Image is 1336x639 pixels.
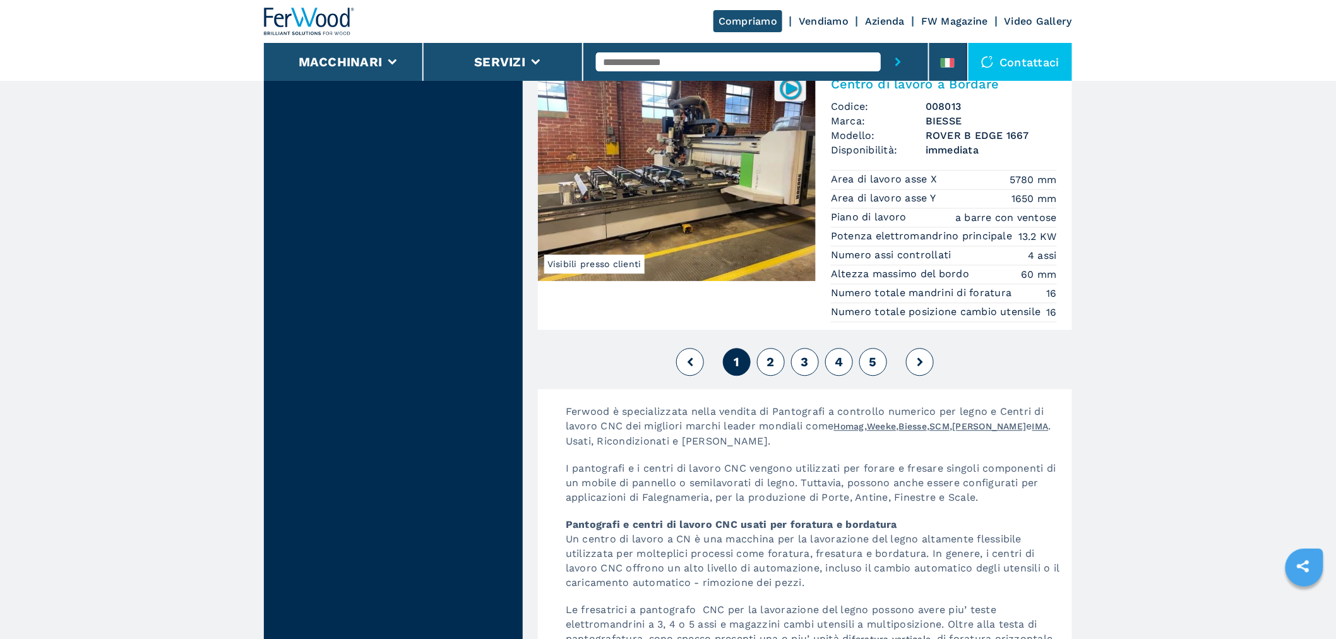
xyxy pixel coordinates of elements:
[1047,286,1058,301] em: 16
[831,286,1015,300] p: Numero totale mandrini di foratura
[566,518,897,530] strong: Pantografi e centri di lavoro CNC usati per foratura e bordatura
[757,348,785,376] button: 2
[831,76,1057,92] h2: Centro di lavoro a Bordare
[474,54,525,69] button: Servizi
[865,15,905,27] a: Azienda
[921,15,988,27] a: FW Magazine
[834,421,864,431] a: Homag
[831,248,955,262] p: Numero assi controllati
[831,305,1044,319] p: Numero totale posizione cambio utensile
[831,191,939,205] p: Area di lavoro asse Y
[1287,551,1319,582] a: sharethis
[926,99,1057,114] h3: 008013
[831,229,1016,243] p: Potenza elettromandrino principale
[953,421,1027,431] a: [PERSON_NAME]
[1029,248,1058,263] em: 4 assi
[831,210,910,224] p: Piano di lavoro
[981,56,994,68] img: Contattaci
[831,128,926,143] span: Modello:
[264,8,355,35] img: Ferwood
[791,348,819,376] button: 3
[299,54,383,69] button: Macchinari
[553,461,1072,517] p: I pantografi e i centri di lavoro CNC vengono utilizzati per forare e fresare singoli componenti ...
[831,143,926,157] span: Disponibilità:
[713,10,782,32] a: Compriamo
[869,354,877,369] span: 5
[801,354,809,369] span: 3
[859,348,887,376] button: 5
[553,404,1072,461] p: Ferwood è specializzata nella vendita di Pantografi a controllo numerico per legno e Centri di la...
[926,114,1057,128] h3: BIESSE
[538,66,1072,330] a: Centro di lavoro a Bordare BIESSE ROVER B EDGE 1667Visibili presso clienti008013Centro di lavoro ...
[723,348,751,376] button: 1
[899,421,927,431] a: Biesse
[930,421,950,431] a: SCM
[926,143,1057,157] span: immediata
[1011,191,1057,206] em: 1650 mm
[553,517,1072,602] p: Un centro di lavoro a CN è una macchina per la lavorazione del legno altamente flessibile utilizz...
[955,210,1057,225] em: a barre con ventose
[1018,229,1057,244] em: 13.2 KW
[1022,267,1057,282] em: 60 mm
[831,172,941,186] p: Area di lavoro asse X
[831,267,973,281] p: Altezza massimo del bordo
[831,99,926,114] span: Codice:
[1010,172,1057,187] em: 5780 mm
[1282,582,1327,630] iframe: Chat
[881,43,916,81] button: submit-button
[734,354,739,369] span: 1
[538,66,816,281] img: Centro di lavoro a Bordare BIESSE ROVER B EDGE 1667
[767,354,775,369] span: 2
[926,128,1057,143] h3: ROVER B EDGE 1667
[831,114,926,128] span: Marca:
[835,354,843,369] span: 4
[1005,15,1072,27] a: Video Gallery
[799,15,849,27] a: Vendiamo
[825,348,853,376] button: 4
[867,421,896,431] a: Weeke
[969,43,1073,81] div: Contattaci
[778,76,803,100] img: 008013
[1032,421,1049,431] a: IMA
[1047,305,1058,319] em: 16
[544,254,645,273] span: Visibili presso clienti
